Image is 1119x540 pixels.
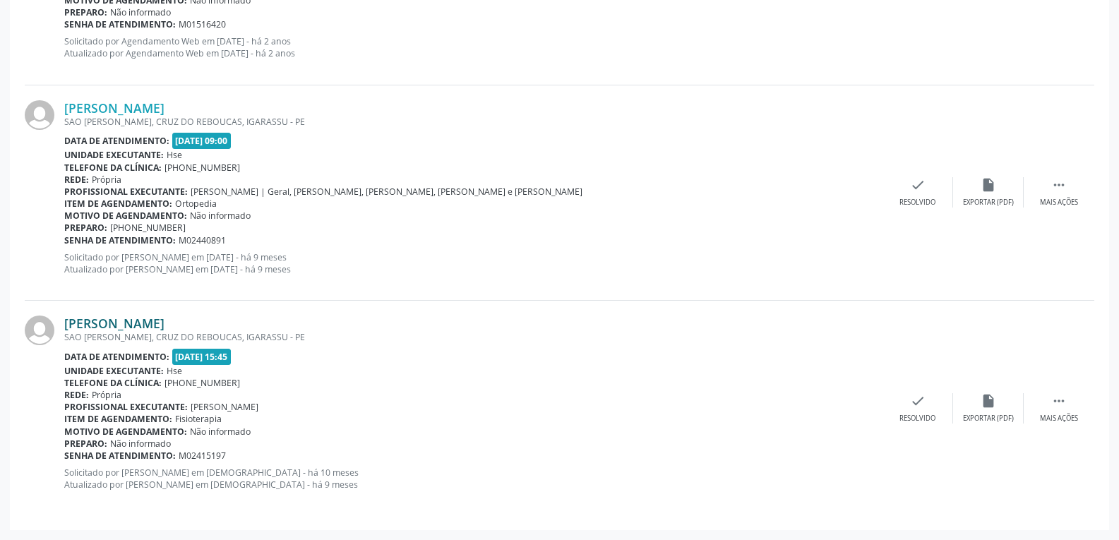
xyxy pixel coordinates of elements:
img: img [25,316,54,345]
b: Preparo: [64,6,107,18]
i: insert_drive_file [981,393,996,409]
span: Não informado [110,438,171,450]
span: [PHONE_NUMBER] [110,222,186,234]
b: Preparo: [64,438,107,450]
span: Ortopedia [175,198,217,210]
span: Não informado [110,6,171,18]
b: Rede: [64,174,89,186]
span: Hse [167,149,182,161]
span: Não informado [190,210,251,222]
p: Solicitado por [PERSON_NAME] em [DATE] - há 9 meses Atualizado por [PERSON_NAME] em [DATE] - há 9... [64,251,882,275]
b: Senha de atendimento: [64,18,176,30]
b: Telefone da clínica: [64,377,162,389]
div: Exportar (PDF) [963,198,1014,208]
span: [PHONE_NUMBER] [164,162,240,174]
b: Data de atendimento: [64,351,169,363]
span: Hse [167,365,182,377]
b: Telefone da clínica: [64,162,162,174]
b: Preparo: [64,222,107,234]
div: Exportar (PDF) [963,414,1014,424]
div: SAO [PERSON_NAME], CRUZ DO REBOUCAS, IGARASSU - PE [64,116,882,128]
span: Fisioterapia [175,413,222,425]
span: Não informado [190,426,251,438]
span: M02415197 [179,450,226,462]
b: Senha de atendimento: [64,450,176,462]
b: Motivo de agendamento: [64,426,187,438]
i: check [910,393,926,409]
i:  [1051,177,1067,193]
i: check [910,177,926,193]
span: [DATE] 09:00 [172,133,232,149]
span: [PERSON_NAME] | Geral, [PERSON_NAME], [PERSON_NAME], [PERSON_NAME] e [PERSON_NAME] [191,186,582,198]
b: Unidade executante: [64,149,164,161]
i: insert_drive_file [981,177,996,193]
span: M01516420 [179,18,226,30]
a: [PERSON_NAME] [64,100,164,116]
i:  [1051,393,1067,409]
b: Motivo de agendamento: [64,210,187,222]
b: Profissional executante: [64,186,188,198]
span: Própria [92,389,121,401]
p: Solicitado por [PERSON_NAME] em [DEMOGRAPHIC_DATA] - há 10 meses Atualizado por [PERSON_NAME] em ... [64,467,882,491]
div: Mais ações [1040,198,1078,208]
span: M02440891 [179,234,226,246]
div: Mais ações [1040,414,1078,424]
span: [PERSON_NAME] [191,401,258,413]
div: SAO [PERSON_NAME], CRUZ DO REBOUCAS, IGARASSU - PE [64,331,882,343]
b: Data de atendimento: [64,135,169,147]
div: Resolvido [899,414,935,424]
b: Item de agendamento: [64,413,172,425]
b: Rede: [64,389,89,401]
b: Unidade executante: [64,365,164,377]
div: Resolvido [899,198,935,208]
span: Própria [92,174,121,186]
img: img [25,100,54,130]
b: Senha de atendimento: [64,234,176,246]
a: [PERSON_NAME] [64,316,164,331]
span: [DATE] 15:45 [172,349,232,365]
span: [PHONE_NUMBER] [164,377,240,389]
p: Solicitado por Agendamento Web em [DATE] - há 2 anos Atualizado por Agendamento Web em [DATE] - h... [64,35,882,59]
b: Profissional executante: [64,401,188,413]
b: Item de agendamento: [64,198,172,210]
